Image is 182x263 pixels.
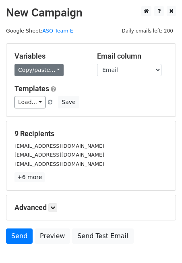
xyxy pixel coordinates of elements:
[35,228,70,244] a: Preview
[14,172,45,182] a: +6 more
[14,129,168,138] h5: 9 Recipients
[6,228,33,244] a: Send
[14,96,45,108] a: Load...
[119,27,176,35] span: Daily emails left: 200
[72,228,133,244] a: Send Test Email
[14,84,49,93] a: Templates
[142,224,182,263] iframe: Chat Widget
[14,203,168,212] h5: Advanced
[6,6,176,20] h2: New Campaign
[14,52,85,61] h5: Variables
[14,143,104,149] small: [EMAIL_ADDRESS][DOMAIN_NAME]
[97,52,168,61] h5: Email column
[42,28,73,34] a: ASO Team E
[58,96,79,108] button: Save
[14,161,104,167] small: [EMAIL_ADDRESS][DOMAIN_NAME]
[119,28,176,34] a: Daily emails left: 200
[14,64,64,76] a: Copy/paste...
[6,28,73,34] small: Google Sheet:
[14,152,104,158] small: [EMAIL_ADDRESS][DOMAIN_NAME]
